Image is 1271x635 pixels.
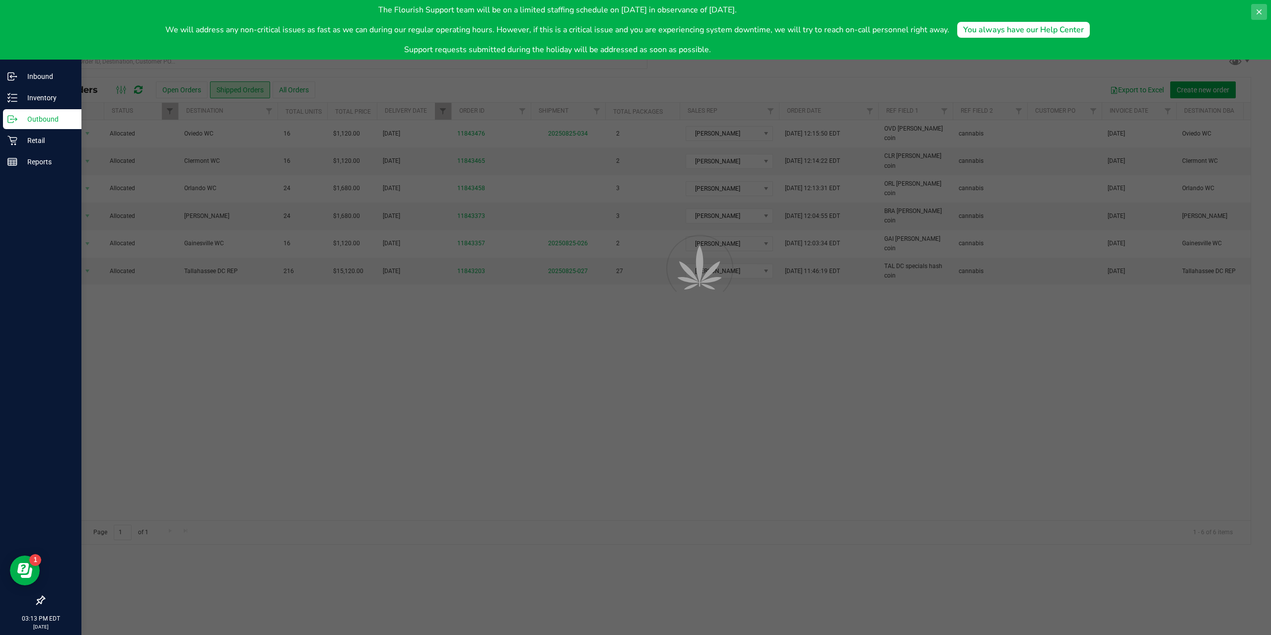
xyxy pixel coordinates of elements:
[165,24,949,36] p: We will address any non-critical issues as fast as we can during our regular operating hours. How...
[165,4,949,16] p: The Flourish Support team will be on a limited staffing schedule on [DATE] in observance of [DATE].
[17,113,77,125] p: Outbound
[7,136,17,145] inline-svg: Retail
[165,44,949,56] p: Support requests submitted during the holiday will be addressed as soon as possible.
[10,556,40,585] iframe: Resource center
[7,71,17,81] inline-svg: Inbound
[963,24,1084,36] div: You always have our Help Center
[7,93,17,103] inline-svg: Inventory
[17,135,77,146] p: Retail
[7,114,17,124] inline-svg: Outbound
[4,623,77,631] p: [DATE]
[29,554,41,566] iframe: Resource center unread badge
[17,92,77,104] p: Inventory
[4,614,77,623] p: 03:13 PM EDT
[17,71,77,82] p: Inbound
[17,156,77,168] p: Reports
[7,157,17,167] inline-svg: Reports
